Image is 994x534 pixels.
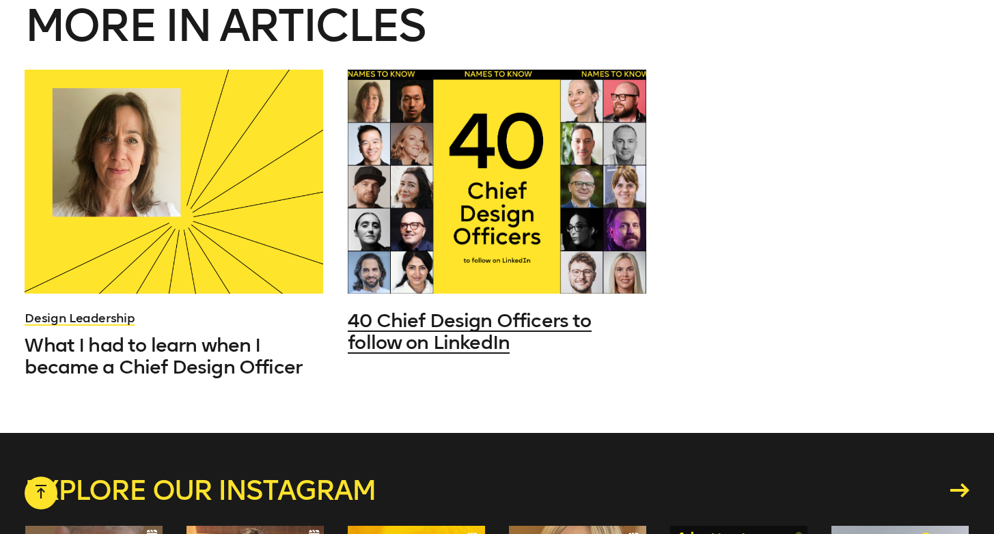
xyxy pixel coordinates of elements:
[25,334,302,378] span: What I had to learn when I became a Chief Design Officer
[25,311,135,326] a: Design Leadership
[25,477,969,504] a: Explore our instagram
[25,335,322,378] a: What I had to learn when I became a Chief Design Officer
[348,310,646,354] a: 40 Chief Design Officers to follow on LinkedIn
[348,309,591,354] span: 40 Chief Design Officers to follow on LinkedIn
